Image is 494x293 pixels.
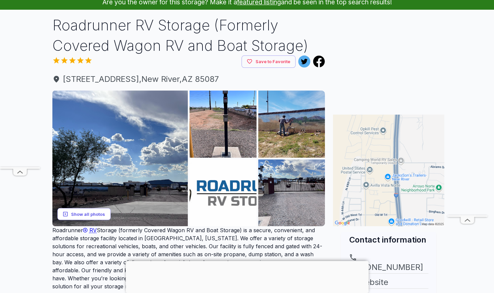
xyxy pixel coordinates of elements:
img: AJQcZqJeX__4hFeBankzPLkBBhkrAQaQH523BjY9df3mjr1Z1Vpgfxj55D6v1eozx_jQ9v27mYEsxou8d6KU3qhiV_uU2XdA9... [258,159,325,227]
img: AJQcZqJlMgCdImefxIQXPI77uOg2hl09cbmf0w3w21aRdYWipKx3gvfXN8nb-tg7NTBWuhdzpOulJbnqv7C1sgzQrN7G09DcR... [258,91,325,158]
button: Show all photos [57,208,111,220]
a: RV [83,227,97,234]
iframe: Advertisement [333,15,444,99]
h1: Roadrunner RV Storage (Formerly Covered Wagon RV and Boat Storage) [52,15,325,55]
a: [PHONE_NUMBER] [349,253,428,273]
button: Save to Favorite [241,55,296,68]
span: [STREET_ADDRESS] , New River , AZ 85087 [52,73,325,85]
a: Website [349,276,428,288]
img: AJQcZqLSAStX7aMy0L2j3v3i1-Vtc67lHQ7CT9hnsjVgVdY6EZaouzs0yN8G6BWH1c6hT_AOPGQXHhhxMEQco9hMiHgkkcr4E... [52,91,188,227]
img: AJQcZqIh2aopjQesKhHtAGDXCH8LLt1DnLpLutJf35SUyb57Y9qvaoc8gJpFNm8PBCWCzju2pif2lEG1v6f5EX3zz1yBJmSxW... [189,91,257,158]
span: RV [89,227,97,234]
img: AJQcZqLcC4HqfA1R6HYVUPzMFrvjHLI0j1LbuC6OYqsOmRFzdbrakb1OgTtfNucohK35bVHfd9Y-rZGwCjm7K0-e88IWj31C4... [189,159,257,227]
img: Map for Roadrunner RV Storage (Formerly Covered Wagon RV and Boat Storage) [333,115,444,226]
iframe: Advertisement [447,15,487,215]
p: Roadrunner Storage (formerly Covered Wagon RV and Boat Storage) is a secure, convenient, and affo... [52,226,325,290]
a: [STREET_ADDRESS],New River,AZ 85087 [52,73,325,85]
h2: Contact information [349,234,428,245]
iframe: Advertisement [126,261,369,291]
